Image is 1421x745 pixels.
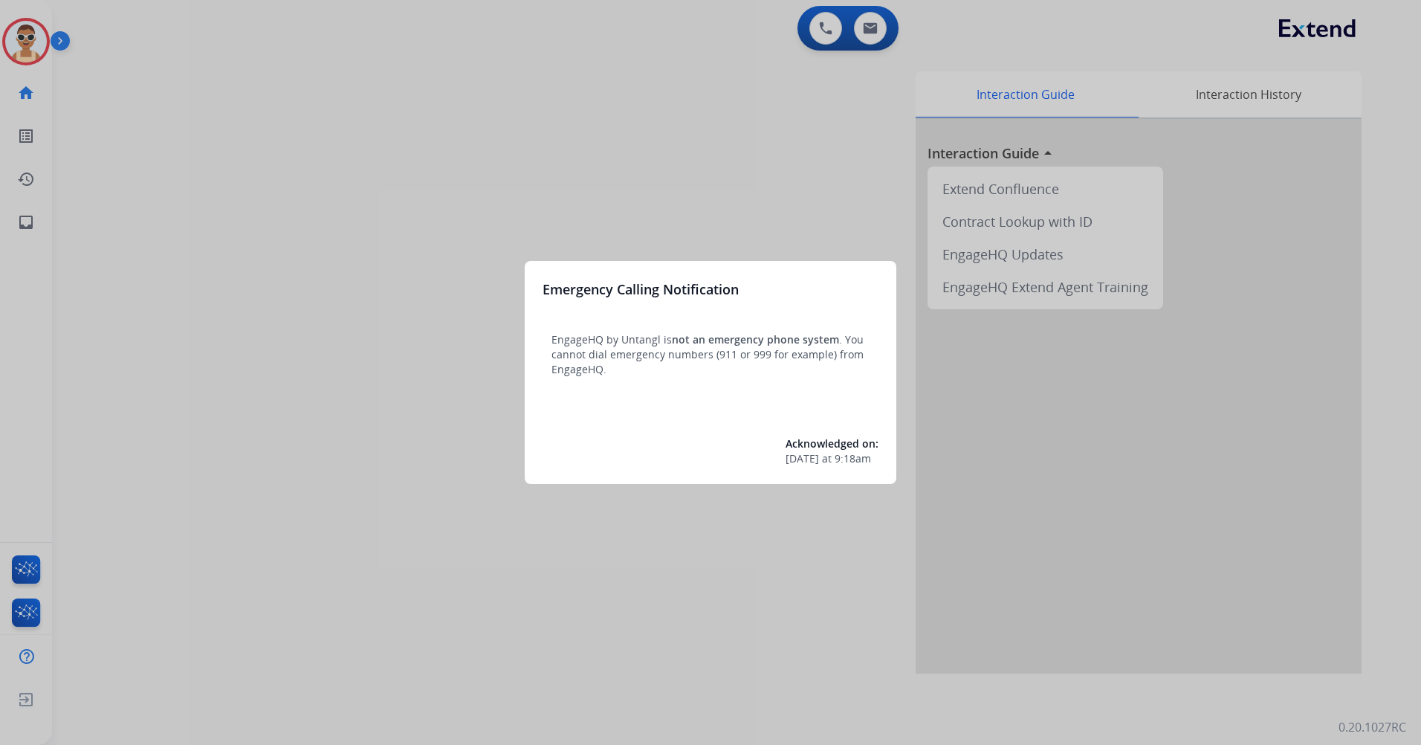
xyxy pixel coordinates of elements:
span: not an emergency phone system [672,332,839,346]
span: [DATE] [786,451,819,466]
span: 9:18am [835,451,871,466]
div: at [786,451,878,466]
p: 0.20.1027RC [1339,718,1406,736]
span: Acknowledged on: [786,436,878,451]
p: EngageHQ by Untangl is . You cannot dial emergency numbers (911 or 999 for example) from EngageHQ. [551,332,870,377]
h3: Emergency Calling Notification [543,279,739,300]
